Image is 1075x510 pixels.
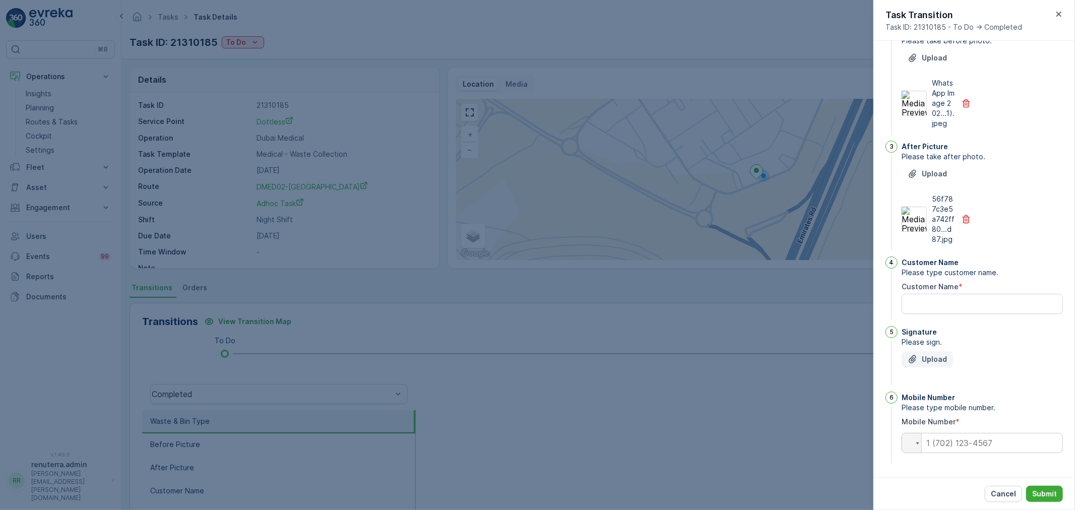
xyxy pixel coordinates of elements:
span: Task ID: 21310185 - To Do -> Completed [886,22,1022,32]
p: Upload [922,53,947,63]
div: 4 [886,257,898,269]
button: Upload File [902,50,953,66]
span: Please take before photo. [902,36,1063,46]
p: Signature [902,327,937,337]
button: Submit [1026,486,1063,502]
p: Upload [922,169,947,179]
button: Upload File [902,351,953,367]
p: WhatsApp Image 202...1).jpeg [932,78,955,129]
label: Customer Name [902,282,959,291]
span: Please type customer name. [902,268,1063,278]
div: 5 [886,326,898,338]
img: Media Preview [902,207,927,232]
p: Task Transition [886,8,1022,22]
span: Please sign. [902,337,1063,347]
span: Please take after photo. [902,152,1063,162]
p: Upload [922,354,947,364]
p: Cancel [991,489,1016,499]
p: Customer Name [902,258,959,268]
div: 6 [886,392,898,404]
button: Upload File [902,166,953,182]
p: Mobile Number [902,393,955,403]
label: Mobile Number [902,417,956,426]
p: After Picture [902,142,948,152]
div: 3 [886,141,898,153]
span: Please type mobile number. [902,403,1063,413]
input: 1 (702) 123-4567 [902,433,1063,453]
p: Submit [1032,489,1057,499]
button: Cancel [985,486,1022,502]
p: 56f787c3e5a742ff80...d87.jpg [932,194,955,244]
img: Media Preview [902,91,927,116]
